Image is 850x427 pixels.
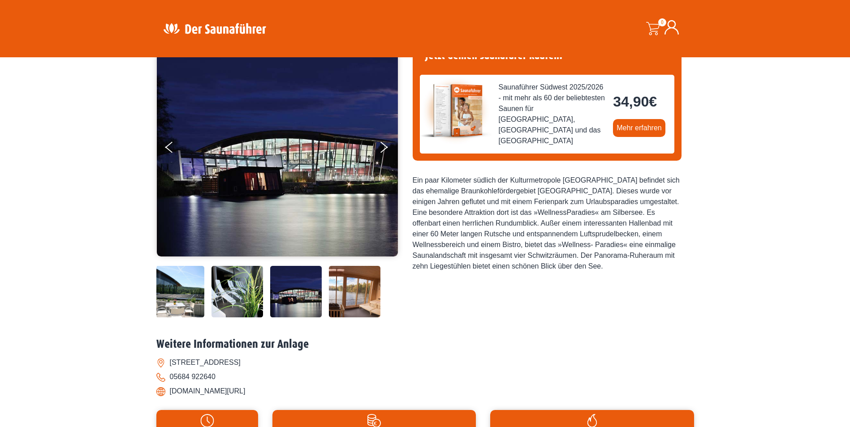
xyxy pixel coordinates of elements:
span: Saunaführer Südwest 2025/2026 - mit mehr als 60 der beliebtesten Saunen für [GEOGRAPHIC_DATA], [G... [499,82,606,146]
img: der-saunafuehrer-2025-suedwest.jpg [420,75,492,146]
li: 05684 922640 [156,370,694,384]
li: [DOMAIN_NAME][URL] [156,384,694,398]
span: 0 [658,18,666,26]
div: Ein paar Kilometer südlich der Kulturmetropole [GEOGRAPHIC_DATA] befindet sich das ehemalige Brau... [413,175,682,272]
span: € [649,94,657,110]
a: Mehr erfahren [613,119,665,137]
button: Next [379,138,401,160]
h2: Weitere Informationen zur Anlage [156,337,694,351]
bdi: 34,90 [613,94,657,110]
li: [STREET_ADDRESS] [156,355,694,370]
button: Previous [165,138,188,160]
